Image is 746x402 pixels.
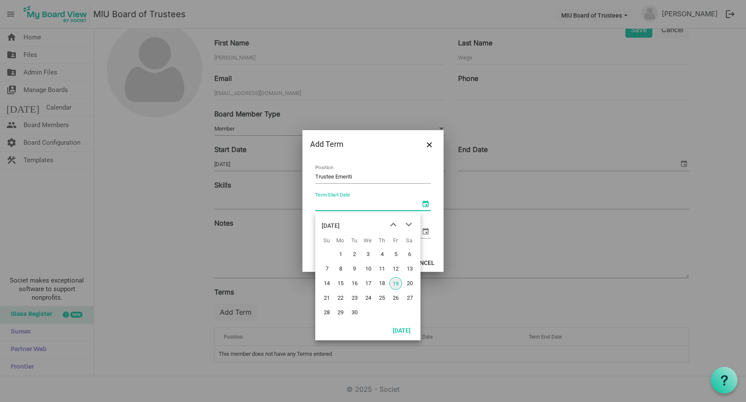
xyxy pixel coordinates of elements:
th: Su [320,234,333,247]
div: Add Term [310,138,411,151]
span: Saturday, September 20, 2025 [403,277,416,290]
th: We [361,234,375,247]
span: Tuesday, September 9, 2025 [348,262,361,275]
button: Today [387,324,416,336]
span: Tuesday, September 30, 2025 [348,306,361,319]
span: Tuesday, September 23, 2025 [348,292,361,304]
span: Monday, September 15, 2025 [334,277,347,290]
span: Friday, September 12, 2025 [389,262,402,275]
th: Th [375,234,388,247]
button: Cancel [406,256,440,268]
span: Monday, September 8, 2025 [334,262,347,275]
span: Thursday, September 25, 2025 [376,292,388,304]
th: Tu [347,234,361,247]
th: Sa [403,234,416,247]
span: Sunday, September 28, 2025 [320,306,333,319]
span: Wednesday, September 10, 2025 [362,262,375,275]
span: Thursday, September 4, 2025 [376,248,388,261]
div: Dialog edit [302,130,444,272]
span: Monday, September 1, 2025 [334,248,347,261]
td: Friday, September 19, 2025 [388,276,402,291]
span: select [420,226,431,236]
button: Close [423,138,436,151]
span: Sunday, September 21, 2025 [320,292,333,304]
span: Tuesday, September 16, 2025 [348,277,361,290]
span: Wednesday, September 3, 2025 [362,248,375,261]
span: Monday, September 29, 2025 [334,306,347,319]
span: Thursday, September 11, 2025 [376,262,388,275]
span: Friday, September 26, 2025 [389,292,402,304]
span: Sunday, September 14, 2025 [320,277,333,290]
span: Friday, September 5, 2025 [389,248,402,261]
span: Wednesday, September 24, 2025 [362,292,375,304]
div: title [322,217,340,234]
th: Fr [388,234,402,247]
span: Thursday, September 18, 2025 [376,277,388,290]
span: select [420,199,431,209]
span: Friday, September 19, 2025 [389,277,402,290]
th: Mo [333,234,347,247]
span: Tuesday, September 2, 2025 [348,248,361,261]
span: Saturday, September 13, 2025 [403,262,416,275]
span: Monday, September 22, 2025 [334,292,347,304]
button: previous month [385,217,401,232]
button: next month [401,217,416,232]
span: Saturday, September 6, 2025 [403,248,416,261]
span: Wednesday, September 17, 2025 [362,277,375,290]
span: Saturday, September 27, 2025 [403,292,416,304]
span: Sunday, September 7, 2025 [320,262,333,275]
